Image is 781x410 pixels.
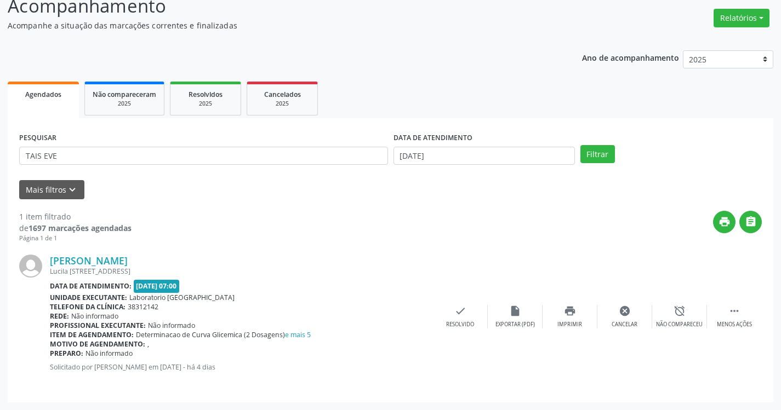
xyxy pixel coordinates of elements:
[564,305,576,317] i: print
[19,147,388,165] input: Nome, CNS
[25,90,61,99] span: Agendados
[85,349,133,358] span: Não informado
[189,90,223,99] span: Resolvidos
[454,305,466,317] i: check
[674,305,686,317] i: alarm_off
[619,305,631,317] i: cancel
[50,339,145,349] b: Motivo de agendamento:
[495,321,535,328] div: Exportar (PDF)
[71,311,118,321] span: Não informado
[178,100,233,108] div: 2025
[509,305,521,317] i: insert_drive_file
[50,267,433,276] div: Lucila [STREET_ADDRESS]
[19,222,132,234] div: de
[394,147,575,165] input: Selecione um intervalo
[446,321,474,328] div: Resolvido
[50,281,132,291] b: Data de atendimento:
[612,321,637,328] div: Cancelar
[93,100,156,108] div: 2025
[147,339,149,349] span: ,
[50,349,83,358] b: Preparo:
[580,145,615,164] button: Filtrar
[136,330,311,339] span: Determinacao de Curva Glicemica (2 Dosagens)
[582,50,679,64] p: Ano de acompanhamento
[719,216,731,228] i: print
[19,234,132,243] div: Página 1 de 1
[285,330,311,339] a: e mais 5
[19,255,42,278] img: img
[656,321,703,328] div: Não compareceu
[50,255,128,267] a: [PERSON_NAME]
[264,90,301,99] span: Cancelados
[129,293,235,302] span: Laboratorio [GEOGRAPHIC_DATA]
[66,184,78,196] i: keyboard_arrow_down
[148,321,195,330] span: Não informado
[255,100,310,108] div: 2025
[19,180,84,199] button: Mais filtroskeyboard_arrow_down
[50,293,127,302] b: Unidade executante:
[739,211,762,233] button: 
[728,305,740,317] i: 
[8,20,544,31] p: Acompanhe a situação das marcações correntes e finalizadas
[50,362,433,372] p: Solicitado por [PERSON_NAME] em [DATE] - há 4 dias
[717,321,752,328] div: Menos ações
[134,280,180,292] span: [DATE] 07:00
[745,216,757,228] i: 
[28,223,132,233] strong: 1697 marcações agendadas
[19,211,132,222] div: 1 item filtrado
[128,302,158,311] span: 38312142
[50,321,146,330] b: Profissional executante:
[557,321,582,328] div: Imprimir
[394,130,472,147] label: DATA DE ATENDIMENTO
[50,311,69,321] b: Rede:
[713,211,736,233] button: print
[714,9,769,27] button: Relatórios
[50,330,134,339] b: Item de agendamento:
[93,90,156,99] span: Não compareceram
[19,130,56,147] label: PESQUISAR
[50,302,126,311] b: Telefone da clínica:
